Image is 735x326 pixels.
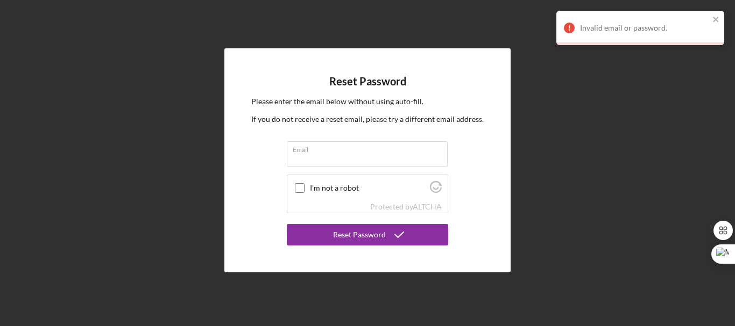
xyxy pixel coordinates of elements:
[251,96,484,107] p: Please enter the email below without using auto-fill.
[293,142,448,154] label: Email
[413,202,442,211] a: Visit Altcha.org
[370,202,442,211] div: Protected by
[329,75,406,88] h4: Reset Password
[333,224,386,245] div: Reset Password
[712,15,720,25] button: close
[310,184,427,192] label: I'm not a robot
[251,113,484,125] p: If you do not receive a reset email, please try a different email address.
[287,224,448,245] button: Reset Password
[430,185,442,194] a: Visit Altcha.org
[580,24,709,32] div: Invalid email or password.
